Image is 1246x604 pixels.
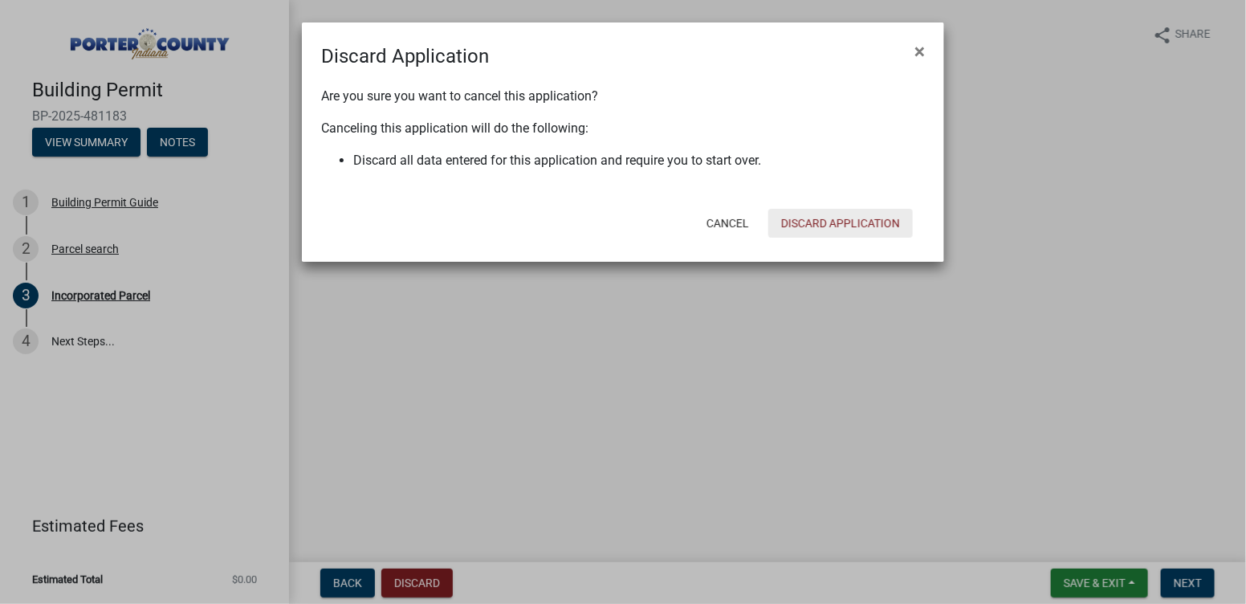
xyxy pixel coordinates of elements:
[321,119,925,138] p: Canceling this application will do the following:
[321,87,925,106] p: Are you sure you want to cancel this application?
[902,29,938,74] button: Close
[914,40,925,63] span: ×
[768,209,913,238] button: Discard Application
[321,42,489,71] h4: Discard Application
[694,209,762,238] button: Cancel
[353,151,925,170] li: Discard all data entered for this application and require you to start over.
